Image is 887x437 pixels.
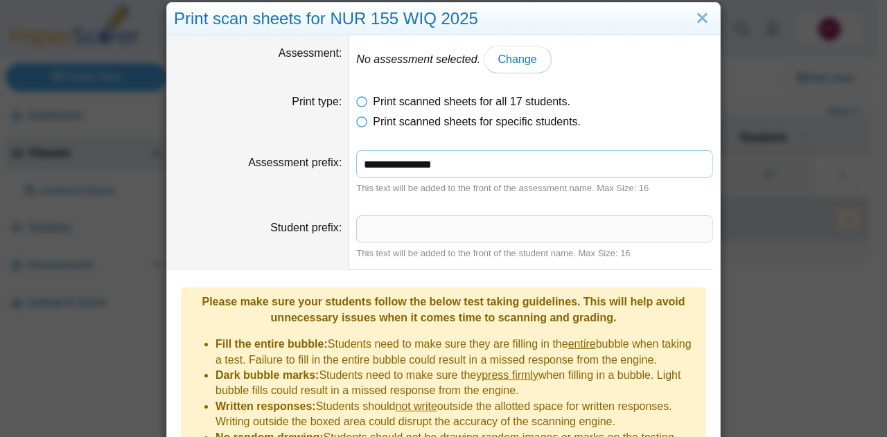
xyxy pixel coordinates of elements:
em: No assessment selected. [356,53,480,65]
u: press firmly [482,369,538,381]
u: entire [568,338,596,350]
a: Close [692,7,713,30]
b: Fill the entire bubble: [216,338,328,350]
li: Students should outside the allotted space for written responses. Writing outside the boxed area ... [216,399,699,430]
label: Student prefix [270,222,342,233]
b: Dark bubble marks: [216,369,319,381]
div: This text will be added to the front of the assessment name. Max Size: 16 [356,182,713,195]
label: Assessment prefix [248,157,342,168]
a: Change [484,46,552,73]
label: Print type [292,96,342,107]
li: Students need to make sure they are filling in the bubble when taking a test. Failure to fill in ... [216,337,699,368]
li: Students need to make sure they when filling in a bubble. Light bubble fills could result in a mi... [216,368,699,399]
b: Please make sure your students follow the below test taking guidelines. This will help avoid unne... [202,296,685,323]
b: Written responses: [216,400,316,412]
u: not write [395,400,437,412]
span: Change [498,53,537,65]
span: Print scanned sheets for specific students. [373,116,581,127]
div: This text will be added to the front of the student name. Max Size: 16 [356,247,713,260]
div: Print scan sheets for NUR 155 WIQ 2025 [167,3,720,35]
span: Print scanned sheets for all 17 students. [373,96,570,107]
label: Assessment [279,47,342,59]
